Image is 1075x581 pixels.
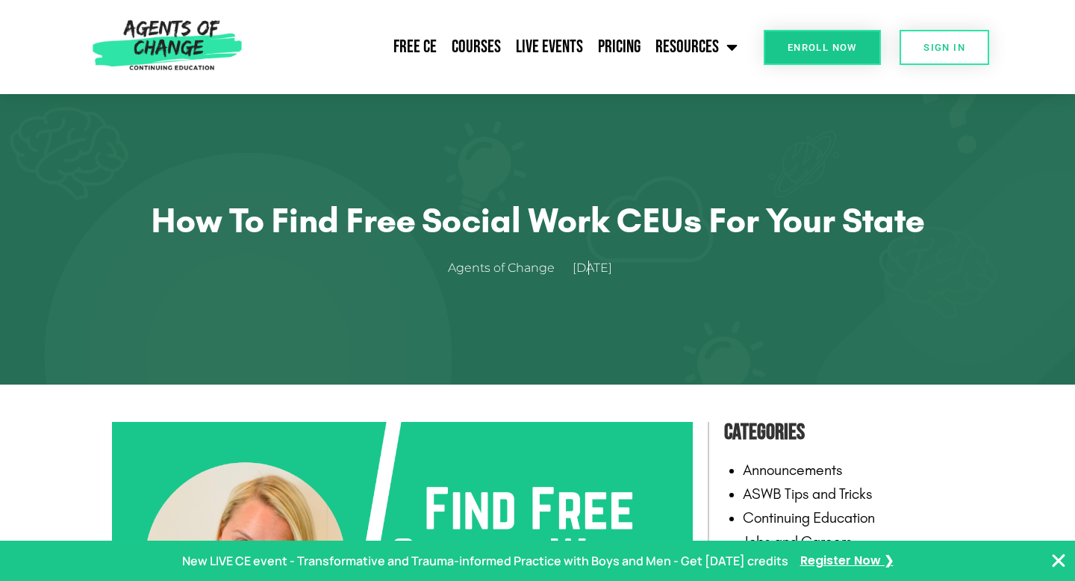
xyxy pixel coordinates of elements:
[448,258,555,279] span: Agents of Change
[648,28,745,66] a: Resources
[448,258,570,279] a: Agents of Change
[573,258,627,279] a: [DATE]
[1050,552,1068,570] button: Close Banner
[800,550,894,572] a: Register Now ❯
[923,43,965,52] span: SIGN IN
[743,461,843,479] a: Announcements
[724,414,963,450] h4: Categories
[788,43,857,52] span: Enroll Now
[743,509,875,526] a: Continuing Education
[764,30,881,65] a: Enroll Now
[508,28,591,66] a: Live Events
[743,485,873,503] a: ASWB Tips and Tricks
[249,28,746,66] nav: Menu
[743,532,853,550] a: Jobs and Careers
[149,199,926,241] h1: How to Find Free Social Work CEUs for Your State
[444,28,508,66] a: Courses
[591,28,648,66] a: Pricing
[182,550,788,572] p: New LIVE CE event - Transformative and Trauma-informed Practice with Boys and Men - Get [DATE] cr...
[386,28,444,66] a: Free CE
[900,30,989,65] a: SIGN IN
[573,261,612,275] time: [DATE]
